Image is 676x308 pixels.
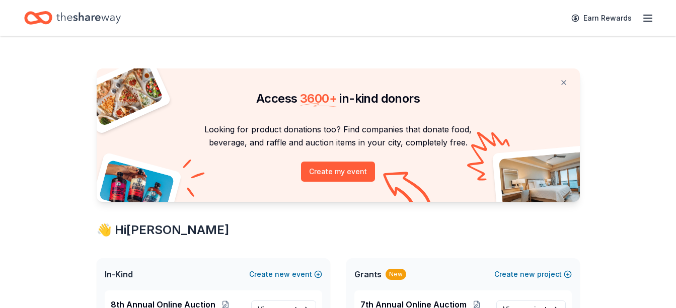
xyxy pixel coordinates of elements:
[386,269,406,280] div: New
[354,268,382,280] span: Grants
[256,91,420,106] span: Access in-kind donors
[494,268,572,280] button: Createnewproject
[24,6,121,30] a: Home
[249,268,322,280] button: Createnewevent
[97,222,580,238] div: 👋 Hi [PERSON_NAME]
[105,268,133,280] span: In-Kind
[109,123,568,149] p: Looking for product donations too? Find companies that donate food, beverage, and raffle and auct...
[275,268,290,280] span: new
[300,91,337,106] span: 3600 +
[565,9,638,27] a: Earn Rewards
[301,162,375,182] button: Create my event
[383,172,433,209] img: Curvy arrow
[520,268,535,280] span: new
[85,62,164,127] img: Pizza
